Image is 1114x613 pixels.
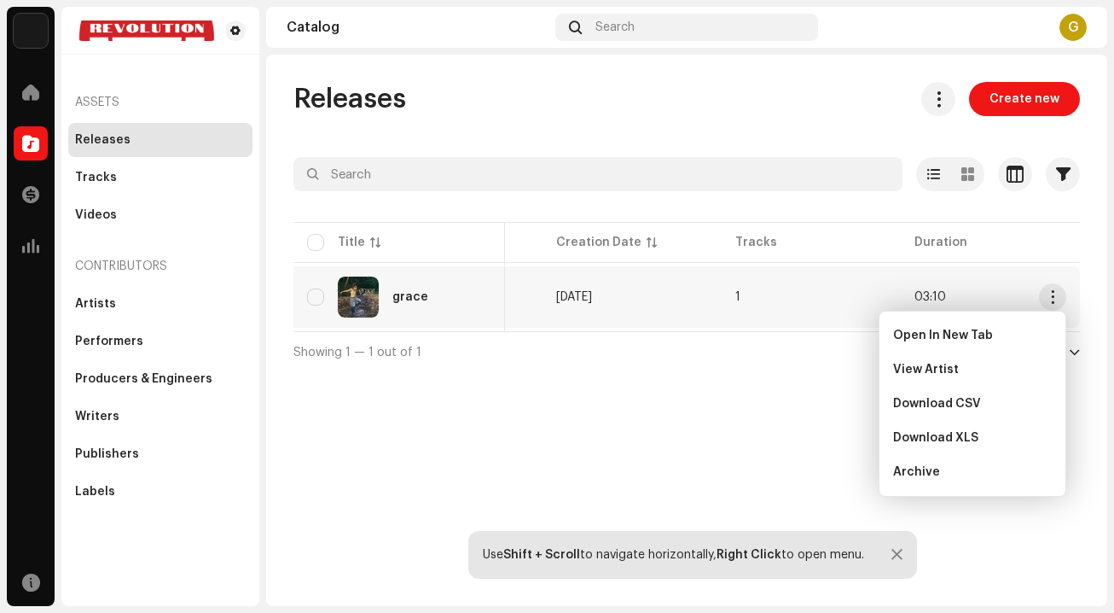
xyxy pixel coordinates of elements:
span: View Artist [893,363,959,377]
span: Create new [989,82,1059,116]
div: Producers & Engineers [75,372,212,386]
div: Title [338,234,365,251]
span: Open In New Tab [893,329,993,342]
re-m-nav-item: Releases [68,123,252,157]
div: grace [392,291,428,303]
strong: Right Click [717,549,781,561]
re-m-nav-item: Artists [68,287,252,321]
button: Create new [969,82,1080,116]
div: Videos [75,208,117,222]
div: G [1059,14,1087,41]
img: ceb59f4c-588c-456b-b4f9-f234ec1f879d [338,277,379,318]
div: Tracks [75,171,117,184]
re-m-nav-item: Publishers [68,437,252,471]
re-a-nav-header: Assets [68,82,252,123]
div: Releases [75,133,131,147]
img: acab2465-393a-471f-9647-fa4d43662784 [14,14,48,48]
span: Download CSV [893,397,981,411]
re-m-nav-item: Labels [68,475,252,509]
re-a-nav-header: Contributors [68,246,252,287]
span: 03:10 [914,291,946,303]
re-m-nav-item: Writers [68,400,252,434]
div: Publishers [75,447,139,461]
div: Creation Date [556,234,641,251]
re-m-nav-item: Producers & Engineers [68,362,252,396]
span: Releases [293,82,406,116]
span: 1 [735,291,740,303]
input: Search [293,157,902,191]
div: Artists [75,297,116,311]
re-m-nav-item: Performers [68,324,252,359]
div: Use to navigate horizontally, to open menu. [483,548,864,562]
strong: Shift + Scroll [503,549,580,561]
span: Sep 29, 2025 [556,291,592,303]
span: Search [595,20,635,34]
div: Catalog [287,20,548,34]
span: Showing 1 — 1 out of 1 [293,347,421,359]
span: Download XLS [893,431,978,445]
re-m-nav-item: Videos [68,198,252,232]
div: Labels [75,485,115,499]
div: Performers [75,335,143,348]
re-m-nav-item: Tracks [68,161,252,195]
img: 520573b7-cc71-4f47-bf02-adc70bbdc9fb [75,20,218,41]
span: Archive [893,465,940,479]
div: Writers [75,410,119,423]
